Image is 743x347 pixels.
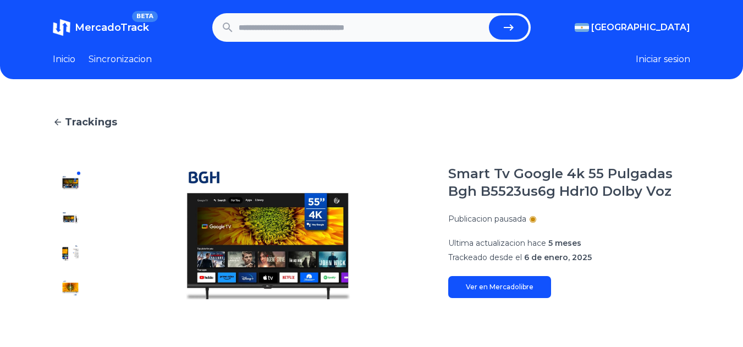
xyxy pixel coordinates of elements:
[53,114,690,130] a: Trackings
[575,23,589,32] img: Argentina
[448,165,690,200] h1: Smart Tv Google 4k 55 Pulgadas Bgh B5523us6g Hdr10 Dolby Voz
[75,21,149,34] span: MercadoTrack
[62,244,79,262] img: Smart Tv Google 4k 55 Pulgadas Bgh B5523us6g Hdr10 Dolby Voz
[636,53,690,66] button: Iniciar sesion
[575,21,690,34] button: [GEOGRAPHIC_DATA]
[448,213,526,224] p: Publicacion pausada
[62,174,79,191] img: Smart Tv Google 4k 55 Pulgadas Bgh B5523us6g Hdr10 Dolby Voz
[53,53,75,66] a: Inicio
[53,19,149,36] a: MercadoTrackBETA
[524,252,592,262] span: 6 de enero, 2025
[110,165,426,306] img: Smart Tv Google 4k 55 Pulgadas Bgh B5523us6g Hdr10 Dolby Voz
[548,238,581,248] span: 5 meses
[132,11,158,22] span: BETA
[448,276,551,298] a: Ver en Mercadolibre
[591,21,690,34] span: [GEOGRAPHIC_DATA]
[65,114,117,130] span: Trackings
[448,238,546,248] span: Ultima actualizacion hace
[89,53,152,66] a: Sincronizacion
[62,209,79,227] img: Smart Tv Google 4k 55 Pulgadas Bgh B5523us6g Hdr10 Dolby Voz
[62,279,79,297] img: Smart Tv Google 4k 55 Pulgadas Bgh B5523us6g Hdr10 Dolby Voz
[448,252,522,262] span: Trackeado desde el
[53,19,70,36] img: MercadoTrack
